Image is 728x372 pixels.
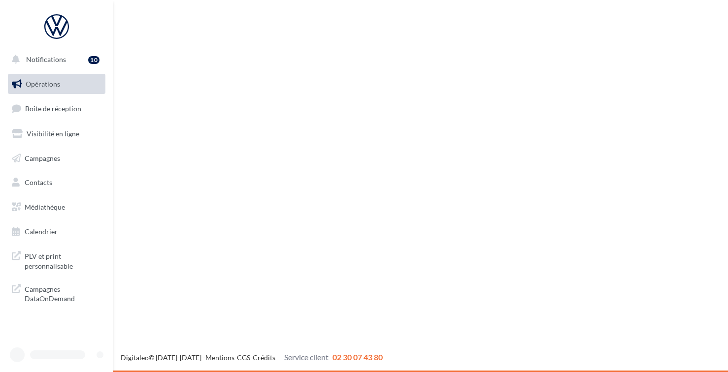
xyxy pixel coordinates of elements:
[6,172,107,193] a: Contacts
[6,98,107,119] a: Boîte de réception
[25,249,101,271] span: PLV et print personnalisable
[25,104,81,113] span: Boîte de réception
[26,55,66,63] span: Notifications
[6,279,107,308] a: Campagnes DataOnDemand
[121,353,383,362] span: © [DATE]-[DATE] - - -
[25,282,101,304] span: Campagnes DataOnDemand
[88,56,99,64] div: 10
[25,178,52,186] span: Contacts
[25,227,58,236] span: Calendrier
[6,246,107,275] a: PLV et print personnalisable
[6,197,107,217] a: Médiathèque
[121,353,149,362] a: Digitaleo
[205,353,234,362] a: Mentions
[253,353,275,362] a: Crédits
[6,221,107,242] a: Calendrier
[284,352,329,362] span: Service client
[27,129,79,138] span: Visibilité en ligne
[6,49,103,70] button: Notifications 10
[6,124,107,144] a: Visibilité en ligne
[332,352,383,362] span: 02 30 07 43 80
[25,203,65,211] span: Médiathèque
[6,74,107,94] a: Opérations
[25,154,60,162] span: Campagnes
[26,80,60,88] span: Opérations
[237,353,250,362] a: CGS
[6,148,107,169] a: Campagnes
